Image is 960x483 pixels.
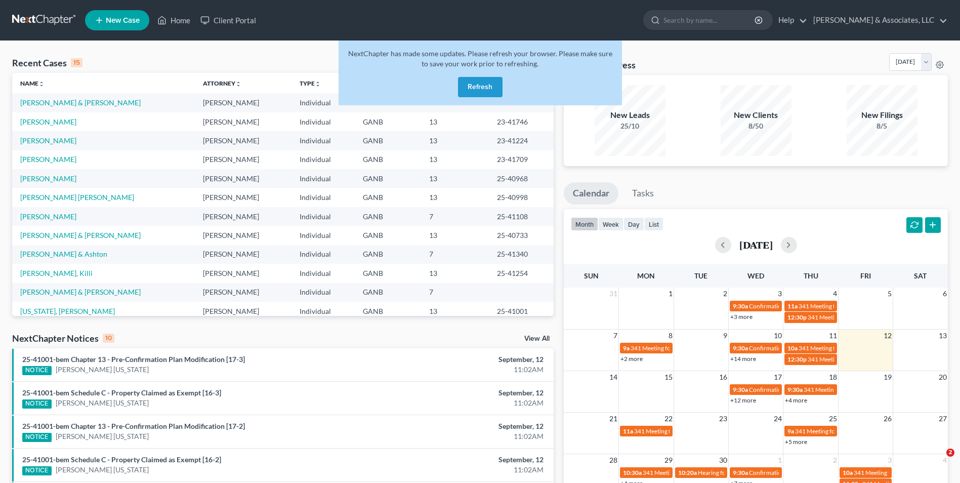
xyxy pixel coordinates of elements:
[355,245,421,264] td: GANB
[20,288,141,296] a: [PERSON_NAME] & [PERSON_NAME]
[421,207,489,226] td: 7
[20,117,76,126] a: [PERSON_NAME]
[291,93,355,112] td: Individual
[667,288,674,300] span: 1
[733,469,748,476] span: 9:30a
[195,131,291,150] td: [PERSON_NAME]
[355,169,421,188] td: GANB
[377,465,544,475] div: 11:02AM
[942,288,948,300] span: 6
[195,264,291,283] td: [PERSON_NAME]
[20,212,76,221] a: [PERSON_NAME]
[377,431,544,441] div: 11:02AM
[421,302,489,320] td: 13
[883,413,893,425] span: 26
[883,371,893,383] span: 19
[926,449,950,473] iframe: Intercom live chat
[291,131,355,150] td: Individual
[787,386,803,393] span: 9:30a
[749,344,919,352] span: Confirmation Hearing for [PERSON_NAME] & [PERSON_NAME]
[22,466,52,475] div: NOTICE
[595,121,665,131] div: 25/10
[698,469,777,476] span: Hearing for [PERSON_NAME]
[749,386,865,393] span: Confirmation Hearing for [PERSON_NAME]
[773,11,807,29] a: Help
[938,371,948,383] span: 20
[733,344,748,352] span: 9:30a
[22,366,52,375] div: NOTICE
[489,112,554,131] td: 23-41746
[421,283,489,302] td: 7
[22,455,221,464] a: 25-41001-bem Schedule C - Property Claimed as Exempt [16-2]
[20,307,115,315] a: [US_STATE], [PERSON_NAME]
[678,469,697,476] span: 10:20a
[749,469,919,476] span: Confirmation Hearing for [PERSON_NAME] & [PERSON_NAME]
[631,344,780,352] span: 341 Meeting for [PERSON_NAME] II & [PERSON_NAME]
[623,217,644,231] button: day
[489,226,554,245] td: 25-40733
[787,427,794,435] span: 9a
[355,188,421,207] td: GANB
[22,433,52,442] div: NOTICE
[644,217,663,231] button: list
[773,371,783,383] span: 17
[608,288,618,300] span: 31
[749,302,865,310] span: Confirmation Hearing for [PERSON_NAME]
[785,396,807,404] a: +4 more
[195,150,291,169] td: [PERSON_NAME]
[843,469,853,476] span: 10a
[785,438,807,446] a: +5 more
[620,355,643,363] a: +2 more
[377,421,544,431] div: September, 12
[195,302,291,320] td: [PERSON_NAME]
[489,169,554,188] td: 25-40968
[623,182,663,205] a: Tasks
[56,431,149,441] a: [PERSON_NAME] [US_STATE]
[747,271,764,280] span: Wed
[722,288,728,300] span: 2
[20,269,93,277] a: [PERSON_NAME], Killi
[832,454,838,466] span: 2
[291,169,355,188] td: Individual
[860,271,871,280] span: Fri
[291,226,355,245] td: Individual
[722,330,728,342] span: 9
[694,271,707,280] span: Tue
[663,454,674,466] span: 29
[355,226,421,245] td: GANB
[799,302,890,310] span: 341 Meeting for [PERSON_NAME]
[421,226,489,245] td: 13
[718,454,728,466] span: 30
[571,217,598,231] button: month
[71,58,82,67] div: 15
[718,413,728,425] span: 23
[832,288,838,300] span: 4
[195,226,291,245] td: [PERSON_NAME]
[887,288,893,300] span: 5
[718,371,728,383] span: 16
[291,112,355,131] td: Individual
[355,302,421,320] td: GANB
[854,469,945,476] span: 341 Meeting for [PERSON_NAME]
[663,413,674,425] span: 22
[828,371,838,383] span: 18
[421,264,489,283] td: 13
[291,188,355,207] td: Individual
[489,302,554,320] td: 25-41001
[195,283,291,302] td: [PERSON_NAME]
[56,365,149,375] a: [PERSON_NAME] [US_STATE]
[195,245,291,264] td: [PERSON_NAME]
[777,288,783,300] span: 3
[348,49,612,68] span: NextChapter has made some updates. Please refresh your browser. Please make sure to save your wor...
[22,422,245,430] a: 25-41001-bem Chapter 13 - Pre-Confirmation Plan Modification [17-2]
[195,188,291,207] td: [PERSON_NAME]
[291,264,355,283] td: Individual
[795,427,886,435] span: 341 Meeting for [PERSON_NAME]
[22,388,221,397] a: 25-41001-bem Schedule C - Property Claimed as Exempt [16-3]
[355,283,421,302] td: GANB
[598,217,623,231] button: week
[938,330,948,342] span: 13
[608,413,618,425] span: 21
[828,413,838,425] span: 25
[20,193,134,202] a: [PERSON_NAME] [PERSON_NAME]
